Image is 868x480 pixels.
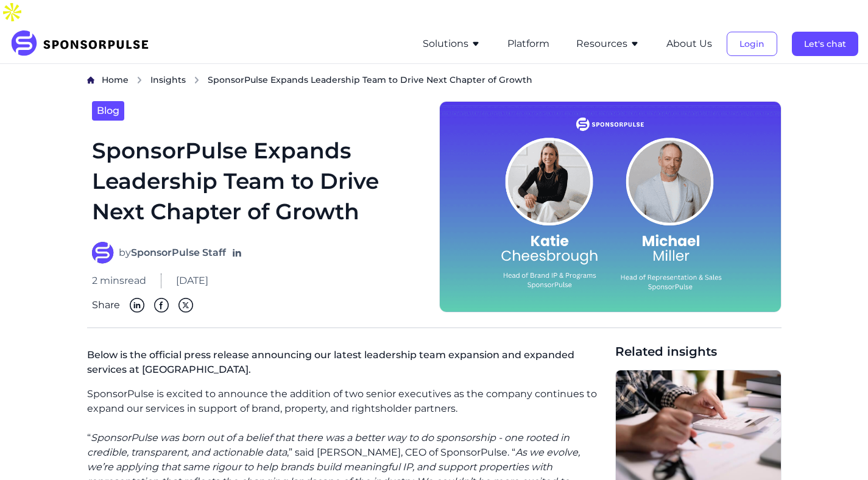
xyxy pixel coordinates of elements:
img: Home [87,76,94,84]
a: Let's chat [792,38,858,49]
button: Resources [576,37,640,51]
img: Linkedin [130,298,144,312]
img: Katie Cheesbrough and Michael Miller Join SponsorPulse to Accelerate Strategic Services [439,101,782,312]
p: Below is the official press release announcing our latest leadership team expansion and expanded ... [87,343,605,387]
span: by [119,245,226,260]
span: Home [102,74,129,85]
i: SponsorPulse was born out of a belief that there was a better way to do sponsorship - one rooted ... [87,432,570,458]
h1: SponsorPulse Expands Leadership Team to Drive Next Chapter of Growth [92,135,425,227]
a: Follow on LinkedIn [231,247,243,259]
button: Solutions [423,37,481,51]
img: SponsorPulse [10,30,158,57]
a: Insights [150,74,186,86]
a: Login [727,38,777,49]
button: About Us [666,37,712,51]
span: 2 mins read [92,274,146,288]
span: Related insights [615,343,782,360]
span: Insights [150,74,186,85]
button: Let's chat [792,32,858,56]
iframe: Chat Widget [807,422,868,480]
img: SponsorPulse Staff [92,242,114,264]
span: [DATE] [176,274,208,288]
a: About Us [666,38,712,49]
a: Platform [507,38,549,49]
strong: SponsorPulse Staff [131,247,226,258]
img: Facebook [154,298,169,312]
img: chevron right [193,76,200,84]
a: Blog [92,101,124,121]
img: chevron right [136,76,143,84]
span: Share [92,298,120,312]
button: Platform [507,37,549,51]
p: SponsorPulse is excited to announce the addition of two senior executives as the company continue... [87,387,605,416]
span: SponsorPulse Expands Leadership Team to Drive Next Chapter of Growth [208,74,532,86]
a: Home [102,74,129,86]
img: Twitter [178,298,193,312]
button: Login [727,32,777,56]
